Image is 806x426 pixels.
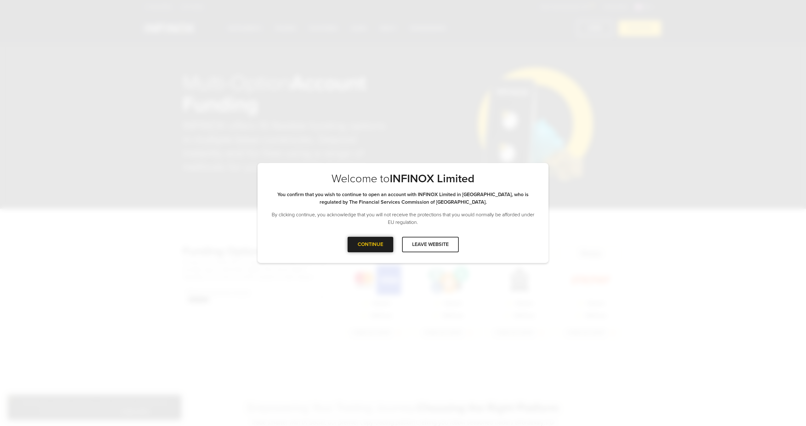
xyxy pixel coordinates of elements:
[402,237,459,252] div: LEAVE WEBSITE
[348,237,393,252] div: CONTINUE
[270,172,536,186] p: Welcome to
[270,211,536,226] p: By clicking continue, you acknowledge that you will not receive the protections that you would no...
[390,172,474,185] strong: INFINOX Limited
[277,191,529,205] strong: You confirm that you wish to continue to open an account with INFINOX Limited in [GEOGRAPHIC_DATA...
